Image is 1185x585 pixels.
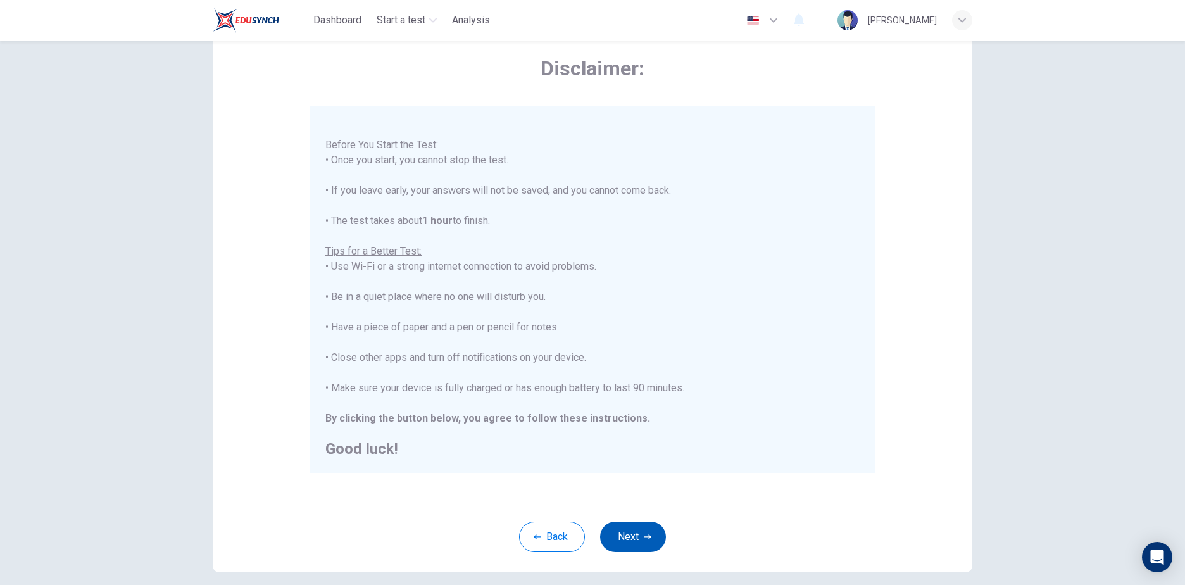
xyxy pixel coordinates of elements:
[325,441,860,456] h2: Good luck!
[452,13,490,28] span: Analysis
[310,56,875,81] span: Disclaimer:
[1142,542,1172,572] div: Open Intercom Messenger
[377,13,425,28] span: Start a test
[313,13,361,28] span: Dashboard
[422,215,453,227] b: 1 hour
[600,522,666,552] button: Next
[213,8,279,33] img: EduSynch logo
[325,412,650,424] b: By clicking the button below, you agree to follow these instructions.
[325,107,860,456] div: You are about to start a . • Once you start, you cannot stop the test. • If you leave early, your...
[308,9,367,32] button: Dashboard
[519,522,585,552] button: Back
[372,9,442,32] button: Start a test
[447,9,495,32] button: Analysis
[837,10,858,30] img: Profile picture
[325,139,438,151] u: Before You Start the Test:
[325,245,422,257] u: Tips for a Better Test:
[213,8,308,33] a: EduSynch logo
[745,16,761,25] img: en
[868,13,937,28] div: [PERSON_NAME]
